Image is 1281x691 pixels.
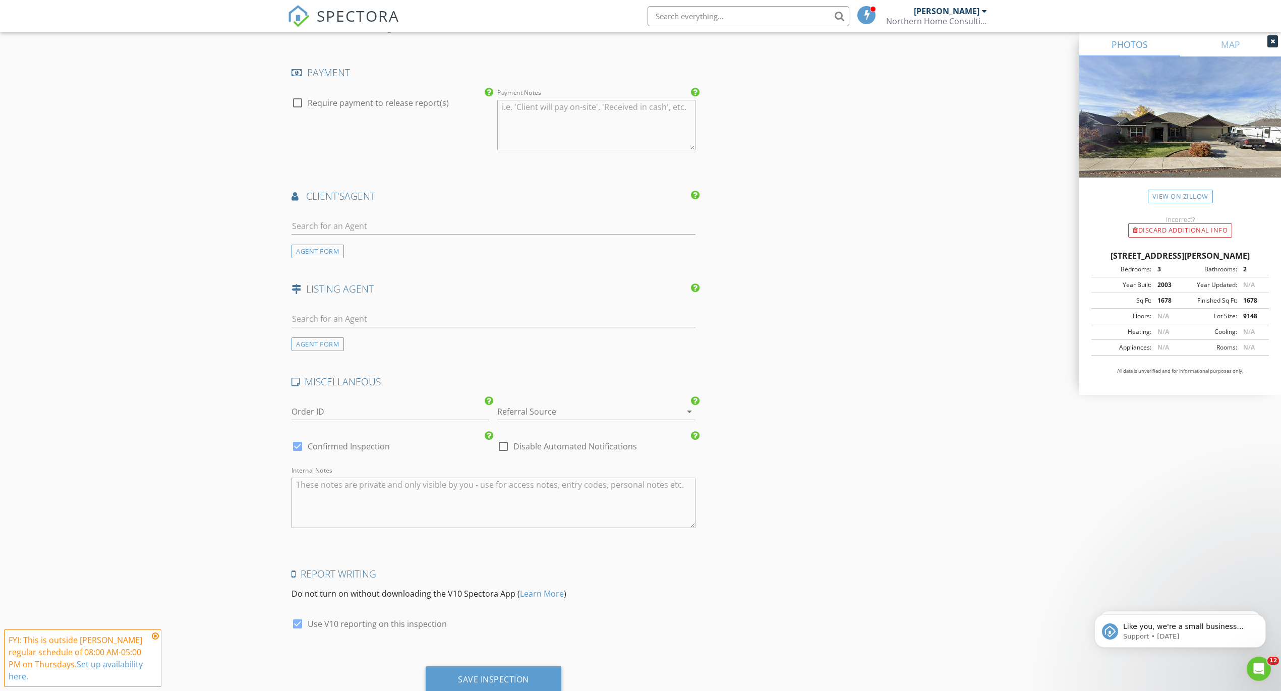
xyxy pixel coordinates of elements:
div: Bathrooms: [1180,265,1237,274]
i: arrow_drop_down [683,406,695,418]
div: Finished Sq Ft: [1180,296,1237,305]
h4: Report Writing [292,567,695,581]
div: 1678 [1237,296,1266,305]
div: Northern Home Consulting LLC [886,16,987,26]
img: The Best Home Inspection Software - Spectora [287,5,310,27]
span: N/A [1157,312,1169,320]
div: Cooling: [1180,327,1237,336]
iframe: Intercom notifications message [1079,593,1281,664]
span: N/A [1157,327,1169,336]
div: Heating: [1094,327,1151,336]
div: Year Updated: [1180,280,1237,290]
div: Year Built: [1094,280,1151,290]
a: Learn More [520,588,564,599]
h4: PAYMENT [292,66,695,79]
div: Save Inspection [458,674,529,684]
div: [STREET_ADDRESS][PERSON_NAME] [1091,250,1269,262]
a: MAP [1180,32,1281,56]
input: Search everything... [648,6,849,26]
input: Search for an Agent [292,218,695,235]
div: AGENT FORM [292,245,344,258]
div: [PERSON_NAME] [914,6,979,16]
div: 1678 [1151,296,1180,305]
label: Use V10 reporting on this inspection [308,619,447,629]
iframe: Intercom live chat [1247,657,1271,681]
div: Lot Size: [1180,312,1237,321]
h4: MISCELLANEOUS [292,375,695,388]
span: N/A [1243,280,1255,289]
div: Incorrect? [1079,215,1281,223]
div: Bedrooms: [1094,265,1151,274]
input: Search for an Agent [292,311,695,327]
span: N/A [1157,343,1169,352]
img: streetview [1079,56,1281,202]
span: SPECTORA [317,5,399,26]
div: Appliances: [1094,343,1151,352]
label: Confirmed Inspection [308,441,390,451]
a: View on Zillow [1148,190,1213,203]
div: FYI: This is outside [PERSON_NAME] regular schedule of 08:00 AM-05:00 PM on Thursdays. [9,634,149,682]
div: Sq Ft: [1094,296,1151,305]
div: Rooms: [1180,343,1237,352]
div: 3 [1151,265,1180,274]
div: 2003 [1151,280,1180,290]
p: All data is unverified and for informational purposes only. [1091,368,1269,375]
div: Floors: [1094,312,1151,321]
span: N/A [1243,343,1255,352]
span: client's [306,189,344,203]
label: Disable Automated Notifications [513,441,637,451]
p: Do not turn on without downloading the V10 Spectora App ( ) [292,588,695,600]
div: Discard Additional info [1128,223,1232,238]
h4: AGENT [292,190,695,203]
div: 2 [1237,265,1266,274]
div: AGENT FORM [292,337,344,351]
span: 12 [1267,657,1279,665]
label: Require payment to release report(s) [308,98,449,108]
h4: LISTING AGENT [292,282,695,296]
div: 9148 [1237,312,1266,321]
span: N/A [1243,327,1255,336]
textarea: Internal Notes [292,478,695,528]
a: SPECTORA [287,14,399,35]
a: PHOTOS [1079,32,1180,56]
